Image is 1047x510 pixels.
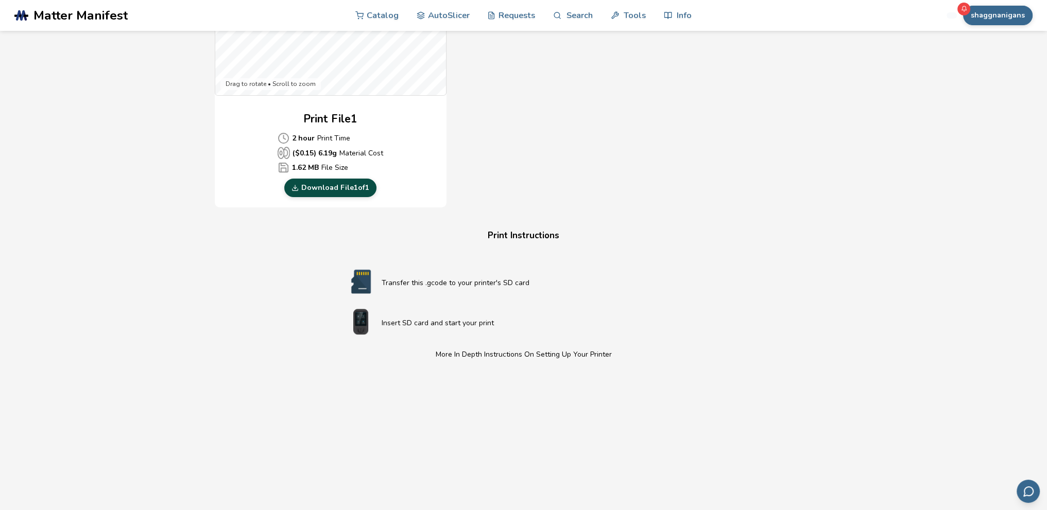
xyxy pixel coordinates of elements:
[292,162,319,173] b: 1.62 MB
[278,162,289,173] span: Average Cost
[278,147,383,159] p: Material Cost
[340,309,382,335] img: Start print
[292,133,315,144] b: 2 hour
[278,162,383,173] p: File Size
[220,78,321,91] div: Drag to rotate • Scroll to zoom
[382,277,707,288] p: Transfer this .gcode to your printer's SD card
[963,6,1033,25] button: shaggnanigans
[33,8,128,23] span: Matter Manifest
[278,132,383,144] p: Print Time
[328,228,719,244] h4: Print Instructions
[303,111,357,127] h2: Print File 1
[293,148,337,159] b: ($ 0.15 ) 6.19 g
[340,349,707,360] p: More In Depth Instructions On Setting Up Your Printer
[1017,480,1040,503] button: Send feedback via email
[340,269,382,294] img: SD card
[284,179,376,197] a: Download File1of1
[382,318,707,328] p: Insert SD card and start your print
[278,132,289,144] span: Average Cost
[278,147,290,159] span: Average Cost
